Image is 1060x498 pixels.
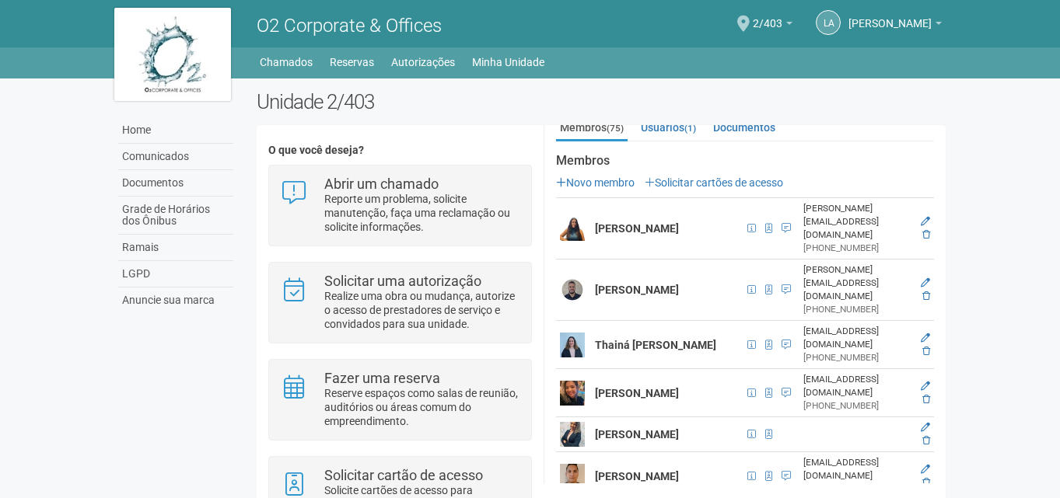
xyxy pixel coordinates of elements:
strong: Membros [556,154,934,168]
strong: [PERSON_NAME] [595,428,679,441]
a: Home [118,117,233,144]
a: Excluir membro [922,291,930,301]
img: logo.jpg [114,8,231,101]
strong: [PERSON_NAME] [595,387,679,399]
p: Reporte um problema, solicite manutenção, faça uma reclamação ou solicite informações. [324,192,520,234]
a: Excluir membro [922,229,930,240]
a: Excluir membro [922,394,930,405]
div: [PERSON_NAME][EMAIL_ADDRESS][DOMAIN_NAME] [803,202,911,242]
a: Editar membro [921,216,930,227]
a: Anuncie sua marca [118,287,233,313]
strong: Solicitar cartão de acesso [324,467,483,483]
strong: Thainá [PERSON_NAME] [595,339,716,351]
a: LA [816,10,841,35]
img: user.png [560,381,585,406]
img: user.png [560,333,585,357]
div: [EMAIL_ADDRESS][DOMAIN_NAME] [803,456,911,482]
a: Excluir membro [922,477,930,488]
p: Realize uma obra ou mudança, autorize o acesso de prestadores de serviço e convidados para sua un... [324,289,520,331]
a: Solicitar cartões de acesso [645,176,783,189]
a: Excluir membro [922,346,930,357]
div: [PHONE_NUMBER] [803,399,911,413]
a: Comunicados [118,144,233,170]
div: [EMAIL_ADDRESS][DOMAIN_NAME] [803,373,911,399]
p: Reserve espaços como salas de reunião, auditórios ou áreas comum do empreendimento. [324,386,520,428]
a: LGPD [118,261,233,287]
a: Solicitar uma autorização Realize uma obra ou mudança, autorize o acesso de prestadores de serviç... [281,274,520,331]
strong: Solicitar uma autorização [324,273,481,289]
img: user.png [560,464,585,489]
strong: [PERSON_NAME] [595,284,679,296]
div: [PHONE_NUMBER] [803,242,911,255]
a: [PERSON_NAME] [848,19,942,32]
a: Reservas [330,51,374,73]
a: Editar membro [921,381,930,392]
span: 2/403 [753,2,782,30]
a: 2/403 [753,19,792,32]
a: Membros(75) [556,116,628,141]
a: Novo membro [556,176,635,189]
small: (1) [684,123,696,134]
a: Editar membro [921,464,930,475]
a: Grade de Horários dos Ônibus [118,197,233,235]
h4: O que você deseja? [268,145,532,156]
a: Usuários(1) [637,116,700,139]
strong: Abrir um chamado [324,176,439,192]
a: Autorizações [391,51,455,73]
a: Fazer uma reserva Reserve espaços como salas de reunião, auditórios ou áreas comum do empreendime... [281,371,520,428]
a: Excluir membro [922,435,930,446]
a: Editar membro [921,277,930,288]
a: Chamados [260,51,313,73]
a: Documentos [118,170,233,197]
a: Abrir um chamado Reporte um problema, solicite manutenção, faça uma reclamação ou solicite inform... [281,177,520,234]
a: Documentos [709,116,779,139]
a: Editar membro [921,333,930,343]
strong: [PERSON_NAME] [595,470,679,482]
a: Editar membro [921,422,930,433]
strong: Fazer uma reserva [324,370,440,386]
img: user.png [560,277,585,302]
span: O2 Corporate & Offices [257,15,442,37]
a: Minha Unidade [472,51,544,73]
h2: Unidade 2/403 [257,90,946,113]
div: [PHONE_NUMBER] [803,303,911,316]
div: [PERSON_NAME][EMAIL_ADDRESS][DOMAIN_NAME] [803,263,911,303]
strong: [PERSON_NAME] [595,222,679,235]
div: [PHONE_NUMBER] [803,482,911,496]
small: (75) [607,123,624,134]
div: [PHONE_NUMBER] [803,351,911,364]
span: Luísa Antunes de Mesquita [848,2,932,30]
div: [EMAIL_ADDRESS][DOMAIN_NAME] [803,325,911,351]
img: user.png [560,422,585,447]
a: Ramais [118,235,233,261]
img: user.png [560,216,585,241]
